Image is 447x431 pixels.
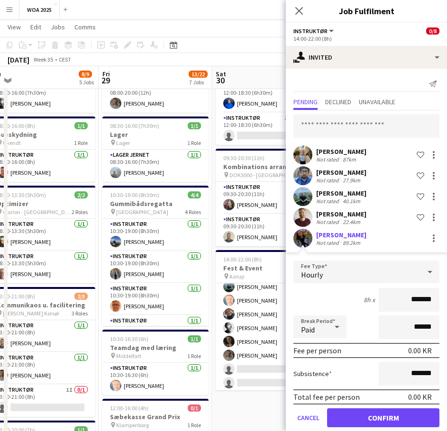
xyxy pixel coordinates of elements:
[316,177,341,184] div: Not rated
[316,218,341,225] div: Not rated
[102,315,209,348] app-card-role: Instruktør1/110:30-19:00 (8h30m)
[301,325,315,334] span: Paid
[110,191,159,198] span: 10:30-19:00 (8h30m)
[102,330,209,395] app-job-card: 10:30-16:30 (6h)1/1Teamdag med læring Middelfart1 RoleInstruktør1/110:30-16:30 (6h)[PERSON_NAME]
[316,210,366,218] div: [PERSON_NAME]
[229,171,298,179] span: DOK5000 - [GEOGRAPHIC_DATA]
[102,343,209,352] h3: Teamdag med læring
[102,70,110,78] span: Fri
[341,177,362,184] div: 27.9km
[293,27,328,35] span: Instruktør
[185,208,201,215] span: 4 Roles
[293,99,318,105] span: Pending
[3,139,21,146] span: Ukendt
[223,256,262,263] span: 14:00-22:00 (8h)
[216,214,322,246] app-card-role: Instruktør1/109:30-20:30 (11h)[PERSON_NAME]
[110,404,148,412] span: 12:00-16:00 (4h)
[72,208,88,215] span: 2 Roles
[116,208,168,215] span: [GEOGRAPHIC_DATA]
[216,162,322,171] h3: Kombinations arrangement
[102,363,209,395] app-card-role: Instruktør1/110:30-16:30 (6h)[PERSON_NAME]
[214,75,226,86] span: 30
[72,310,88,317] span: 3 Roles
[216,70,226,78] span: Sat
[102,219,209,251] app-card-role: Instruktør1/110:30-19:00 (8h30m)[PERSON_NAME]
[316,156,341,163] div: Not rated
[216,250,322,390] app-job-card: 14:00-22:00 (8h)8/20Fest & Event Aarup1 Role14:00-22:00 (8h)[PERSON_NAME] Morgen[PERSON_NAME][PER...
[316,189,366,198] div: [PERSON_NAME]
[102,199,209,208] h3: Gummibådsregatta
[325,99,351,105] span: Declined
[8,55,29,64] div: [DATE]
[316,231,366,239] div: [PERSON_NAME]
[116,422,149,429] span: Klampenborg
[293,408,323,427] button: Cancel
[216,182,322,214] app-card-role: Instruktør1/109:30-20:30 (11h)[PERSON_NAME]
[408,392,432,402] div: 0.00 KR
[316,147,366,156] div: [PERSON_NAME]
[187,422,201,429] span: 1 Role
[74,293,88,300] span: 2/3
[3,310,59,317] span: [PERSON_NAME] Korsør
[71,21,100,33] a: Comms
[341,156,358,163] div: 87km
[4,21,25,33] a: View
[102,186,209,326] div: 10:30-19:00 (8h30m)4/4Gummibådsregatta [GEOGRAPHIC_DATA]4 RolesInstruktør1/110:30-19:00 (8h30m)[P...
[327,408,439,427] button: Confirm
[293,346,341,355] div: Fee per person
[426,27,439,35] span: 0/8
[316,239,341,246] div: Not rated
[116,352,141,359] span: Middelfart
[8,23,21,31] span: View
[27,21,45,33] a: Edit
[341,218,362,225] div: 22.4km
[74,23,96,31] span: Comms
[408,346,432,355] div: 0.00 KR
[19,0,60,19] button: WOA 2025
[286,46,447,69] div: Invited
[116,139,130,146] span: Lager
[216,113,322,145] app-card-role: Instruktør2I1A0/112:00-18:30 (6h30m)
[316,198,341,205] div: Not rated
[79,71,92,78] span: 8/9
[216,149,322,246] div: 09:30-20:30 (11h)2/2Kombinations arrangement DOK5000 - [GEOGRAPHIC_DATA]2 RolesInstruktør1/109:30...
[101,75,110,86] span: 29
[293,27,335,35] button: Instruktør
[293,35,439,42] div: 14:00-22:00 (8h)
[59,56,71,63] div: CEST
[102,150,209,182] app-card-role: Lager Jernet1/108:30-16:00 (7h30m)[PERSON_NAME]
[364,296,375,304] div: 8h x
[341,239,362,246] div: 89.2km
[188,404,201,412] span: 0/1
[74,191,88,198] span: 2/2
[359,99,395,105] span: Unavailable
[102,283,209,315] app-card-role: Instruktør1/110:30-19:00 (8h30m)[PERSON_NAME]
[102,413,209,421] h3: Sæbekasse Grand Prix
[216,81,322,113] app-card-role: Instruktør1/112:00-18:30 (6h30m)[PERSON_NAME]
[102,81,209,113] app-card-role: Instruktør1/108:00-20:00 (12h)[PERSON_NAME]
[3,208,72,215] span: Clarion - [GEOGRAPHIC_DATA]
[30,23,41,31] span: Edit
[188,191,201,198] span: 4/4
[102,117,209,182] app-job-card: 08:30-16:00 (7h30m)1/1Lager Lager1 RoleLager Jernet1/108:30-16:00 (7h30m)[PERSON_NAME]
[223,154,265,162] span: 09:30-20:30 (11h)
[102,130,209,139] h3: Lager
[189,71,208,78] span: 13/22
[293,369,332,378] label: Subsistence
[110,335,148,342] span: 10:30-16:30 (6h)
[316,168,366,177] div: [PERSON_NAME]
[187,352,201,359] span: 1 Role
[74,122,88,129] span: 1/1
[79,79,94,86] div: 5 Jobs
[47,21,69,33] a: Jobs
[293,392,360,402] div: Total fee per person
[188,122,201,129] span: 1/1
[341,198,362,205] div: 40.1km
[301,270,323,279] span: Hourly
[51,23,65,31] span: Jobs
[110,122,159,129] span: 08:30-16:00 (7h30m)
[187,139,201,146] span: 1 Role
